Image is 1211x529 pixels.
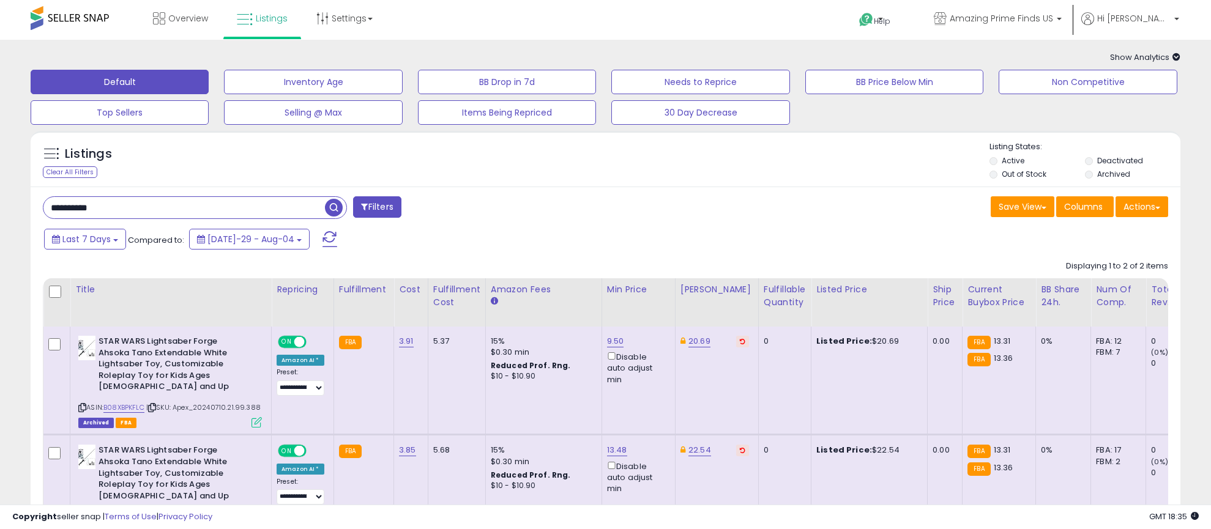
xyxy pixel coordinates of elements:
span: 2025-08-12 18:35 GMT [1149,511,1199,522]
a: 3.91 [399,335,414,347]
div: FBM: 7 [1096,347,1136,358]
button: Filters [353,196,401,218]
a: Hi [PERSON_NAME] [1081,12,1179,40]
span: | SKU: Apex_20240710.21.99.388 [146,402,261,412]
div: Clear All Filters [43,166,97,178]
a: 20.69 [688,335,710,347]
span: 13.31 [994,335,1011,347]
div: 0 [764,445,802,456]
div: 0 [1151,358,1201,369]
div: $10 - $10.90 [491,371,592,382]
span: Hi [PERSON_NAME] [1097,12,1171,24]
small: (0%) [1151,457,1168,467]
b: Listed Price: [816,335,872,347]
div: Repricing [277,283,329,296]
a: 9.50 [607,335,624,347]
button: Default [31,70,209,94]
span: OFF [305,446,324,456]
a: Terms of Use [105,511,157,522]
a: 3.85 [399,444,416,456]
span: Show Analytics [1110,51,1180,63]
label: Archived [1097,169,1130,179]
label: Out of Stock [1002,169,1046,179]
b: Reduced Prof. Rng. [491,470,571,480]
button: Non Competitive [999,70,1177,94]
div: $20.69 [816,336,918,347]
div: Ship Price [933,283,957,309]
span: Help [874,16,890,26]
span: FBA [116,418,136,428]
button: 30 Day Decrease [611,100,789,125]
button: Needs to Reprice [611,70,789,94]
span: OFF [305,337,324,347]
button: Actions [1116,196,1168,217]
h5: Listings [65,146,112,163]
div: Num of Comp. [1096,283,1141,309]
span: 13.36 [994,462,1013,473]
div: 0 [1151,336,1201,347]
div: [PERSON_NAME] [680,283,753,296]
div: 0.00 [933,445,953,456]
div: Min Price [607,283,670,296]
span: Last 7 Days [62,233,111,245]
div: FBM: 2 [1096,456,1136,467]
div: Current Buybox Price [967,283,1030,309]
span: Listings that have been deleted from Seller Central [78,418,114,428]
button: BB Price Below Min [805,70,983,94]
div: 0% [1041,445,1081,456]
div: BB Share 24h. [1041,283,1086,309]
b: Listed Price: [816,444,872,456]
span: Columns [1064,201,1103,213]
button: Save View [991,196,1054,217]
a: B08XBPKFLC [103,402,144,413]
div: Disable auto adjust min [607,350,666,385]
div: $10 - $10.90 [491,481,592,491]
div: 0 [764,336,802,347]
small: FBA [967,445,990,458]
div: seller snap | | [12,511,212,523]
a: 13.48 [607,444,627,456]
small: Amazon Fees. [491,296,498,307]
span: Amazing Prime Finds US [950,12,1053,24]
button: Inventory Age [224,70,402,94]
label: Deactivated [1097,155,1143,166]
div: 15% [491,445,592,456]
div: FBA: 17 [1096,445,1136,456]
small: FBA [967,336,990,349]
button: Top Sellers [31,100,209,125]
div: Fulfillment [339,283,389,296]
div: Total Rev. [1151,283,1196,309]
button: Columns [1056,196,1114,217]
div: Amazon AI * [277,464,324,475]
div: $0.30 min [491,347,592,358]
div: 15% [491,336,592,347]
div: Preset: [277,478,324,505]
div: 0 [1151,445,1201,456]
span: Listings [256,12,288,24]
img: 41Qe7u5OoxL._SL40_.jpg [78,445,95,469]
small: FBA [967,353,990,366]
button: Selling @ Max [224,100,402,125]
b: STAR WARS Lightsaber Forge Ahsoka Tano Extendable White Lightsaber Toy, Customizable Roleplay Toy... [99,336,247,396]
a: Help [849,3,914,40]
strong: Copyright [12,511,57,522]
div: 0 [1151,467,1201,478]
div: Amazon Fees [491,283,597,296]
p: Listing States: [989,141,1180,153]
div: Cost [399,283,423,296]
span: ON [279,337,294,347]
div: FBA: 12 [1096,336,1136,347]
div: Preset: [277,368,324,396]
button: Items Being Repriced [418,100,596,125]
small: FBA [967,462,990,476]
button: BB Drop in 7d [418,70,596,94]
img: 41Qe7u5OoxL._SL40_.jpg [78,336,95,360]
div: 5.37 [433,336,476,347]
div: ASIN: [78,336,262,426]
div: 0% [1041,336,1081,347]
a: Privacy Policy [158,511,212,522]
button: Last 7 Days [44,229,126,250]
i: Get Help [859,12,874,28]
a: 22.54 [688,444,711,456]
div: 5.68 [433,445,476,456]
